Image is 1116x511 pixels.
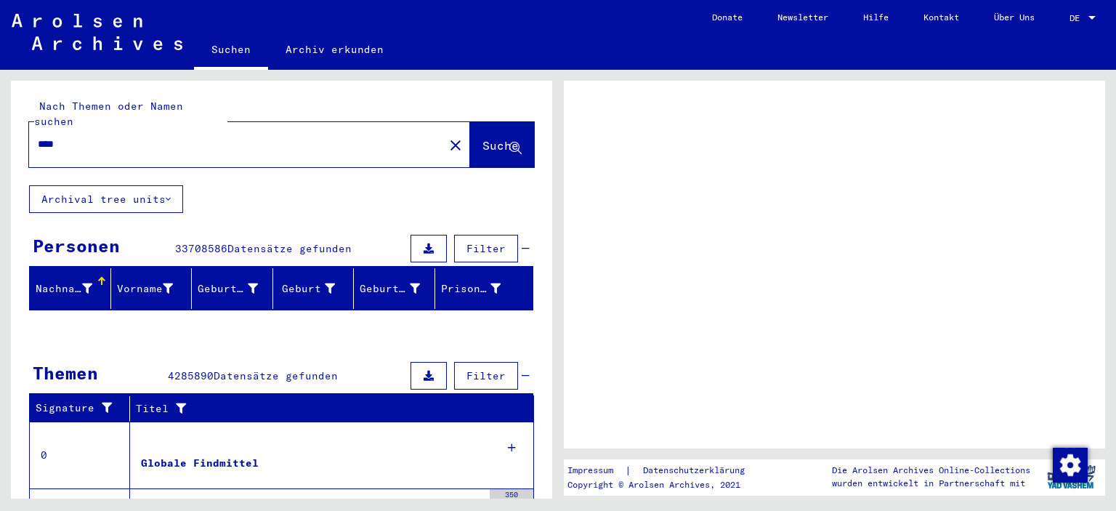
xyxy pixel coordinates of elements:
div: Vorname [117,281,174,297]
a: Impressum [567,463,625,478]
mat-header-cell: Vorname [111,268,193,309]
div: Geburtsname [198,277,276,300]
div: Geburt‏ [279,281,336,297]
button: Archival tree units [29,185,183,213]
a: Suchen [194,32,268,70]
span: 33708586 [175,242,227,255]
div: Globale Findmittel [141,456,259,471]
button: Clear [441,130,470,159]
span: DE [1069,13,1085,23]
a: Archiv erkunden [268,32,401,67]
div: Titel [136,401,505,417]
div: Geburtsname [198,281,258,297]
mat-header-cell: Geburt‏ [273,268,355,309]
div: Geburtsdatum [360,281,420,297]
button: Filter [454,235,518,262]
span: Filter [466,369,506,382]
img: Arolsen_neg.svg [12,14,182,50]
div: Prisoner # [441,277,519,300]
mat-header-cell: Prisoner # [435,268,533,309]
mat-header-cell: Nachname [30,268,111,309]
div: 350 [490,489,533,504]
span: Datensätze gefunden [227,242,352,255]
span: Suche [482,138,519,153]
button: Filter [454,362,518,390]
div: Signature [36,397,133,420]
div: | [567,463,762,478]
p: wurden entwickelt in Partnerschaft mit [832,477,1030,490]
p: Copyright © Arolsen Archives, 2021 [567,478,762,491]
span: Datensätze gefunden [214,369,338,382]
button: Suche [470,122,534,167]
div: Signature [36,401,118,416]
a: Datenschutzerklärung [631,463,762,478]
div: Geburtsdatum [360,277,438,300]
span: Filter [466,242,506,255]
div: Themen [33,360,98,386]
div: Personen [33,233,120,259]
div: Titel [136,397,519,420]
div: Nachname [36,277,110,300]
img: Zustimmung ändern [1053,448,1088,483]
mat-label: Nach Themen oder Namen suchen [34,100,183,128]
mat-header-cell: Geburtsdatum [354,268,435,309]
mat-icon: close [447,137,464,154]
p: Die Arolsen Archives Online-Collections [832,464,1030,477]
img: yv_logo.png [1044,459,1099,495]
mat-header-cell: Geburtsname [192,268,273,309]
div: Vorname [117,277,192,300]
div: Nachname [36,281,92,297]
div: Prisoner # [441,281,501,297]
div: Geburt‏ [279,277,354,300]
div: Zustimmung ändern [1052,447,1087,482]
td: 0 [30,422,130,488]
span: 4285890 [168,369,214,382]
